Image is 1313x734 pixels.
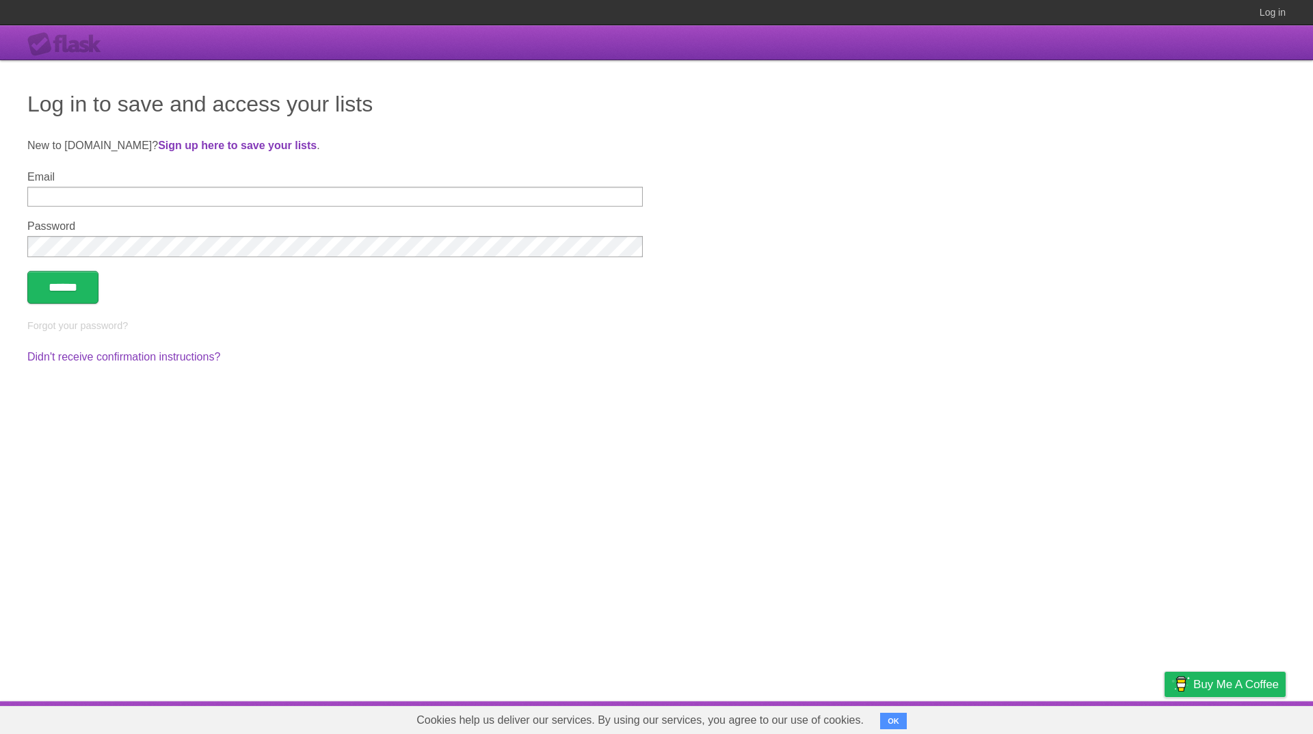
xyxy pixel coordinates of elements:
p: New to [DOMAIN_NAME]? . [27,137,1286,154]
a: Developers [1028,705,1083,731]
a: About [983,705,1011,731]
img: Buy me a coffee [1171,672,1190,696]
label: Password [27,220,643,233]
h1: Log in to save and access your lists [27,88,1286,120]
a: Privacy [1147,705,1182,731]
a: Sign up here to save your lists [158,140,317,151]
span: Cookies help us deliver our services. By using our services, you agree to our use of cookies. [403,707,877,734]
a: Suggest a feature [1199,705,1286,731]
a: Terms [1100,705,1130,731]
a: Forgot your password? [27,320,128,331]
span: Buy me a coffee [1193,672,1279,696]
label: Email [27,171,643,183]
a: Buy me a coffee [1165,672,1286,697]
div: Flask [27,32,109,57]
button: OK [880,713,907,729]
a: Didn't receive confirmation instructions? [27,351,220,363]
